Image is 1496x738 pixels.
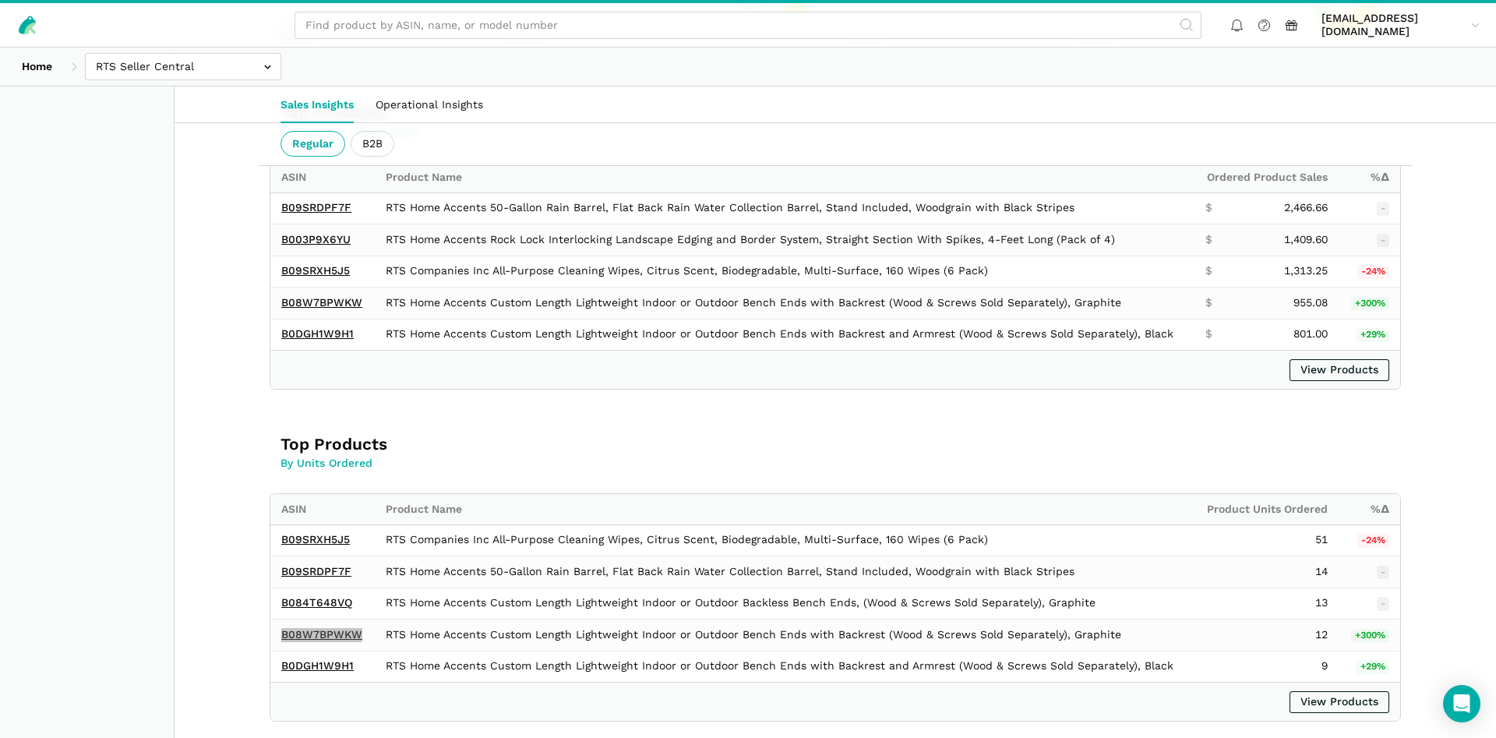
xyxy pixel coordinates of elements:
h3: Top Products [280,433,736,455]
span: 1,313.25 [1284,264,1328,278]
td: RTS Companies Inc All-Purpose Cleaning Wipes, Citrus Scent, Biodegradable, Multi-Surface, 160 Wip... [375,524,1194,556]
a: B08W7BPWKW [281,296,362,309]
th: Product Units Ordered [1194,494,1339,524]
span: 801.00 [1293,327,1328,341]
ui-tab: Regular [280,131,345,157]
span: - [1377,597,1390,611]
td: 9 [1194,651,1339,682]
span: -24% [1357,265,1390,279]
span: 955.08 [1293,296,1328,310]
td: 12 [1194,620,1339,651]
td: RTS Home Accents Custom Length Lightweight Indoor or Outdoor Bench Ends with Backrest and Armrest... [375,651,1194,682]
span: $ [1205,264,1212,278]
td: RTS Home Accents Rock Lock Interlocking Landscape Edging and Border System, Straight Section With... [375,224,1194,256]
a: B09SRDPF7F [281,201,351,214]
td: RTS Home Accents Custom Length Lightweight Indoor or Outdoor Backless Bench Ends, (Wood & Screws ... [375,588,1194,620]
span: $ [1205,201,1212,215]
th: Product Name [375,494,1194,524]
span: $ [1205,296,1212,310]
a: B08W7BPWKW [281,628,362,641]
th: %Δ [1339,494,1400,524]
span: $ [1205,233,1212,247]
td: RTS Home Accents Custom Length Lightweight Indoor or Outdoor Bench Ends with Backrest and Armrest... [375,319,1194,350]
th: ASIN [270,162,375,192]
th: Product Name [375,162,1194,192]
a: B09SRDPF7F [281,565,351,577]
span: +300% [1351,629,1390,643]
a: B09SRXH5J5 [281,533,350,546]
td: RTS Home Accents Custom Length Lightweight Indoor or Outdoor Bench Ends with Backrest (Wood & Scr... [375,288,1194,320]
span: - [1377,566,1390,580]
span: +29% [1357,328,1390,342]
a: View Products [1290,359,1389,381]
th: Ordered Product Sales [1194,162,1339,192]
span: - [1377,202,1390,216]
span: $ [1205,327,1212,341]
td: 14 [1194,556,1339,588]
a: B0DGH1W9H1 [281,327,354,340]
a: B084T648VQ [281,596,352,609]
ui-tab: B2B [351,131,394,157]
a: [EMAIL_ADDRESS][DOMAIN_NAME] [1316,9,1485,41]
td: 13 [1194,588,1339,620]
a: Sales Insights [270,87,365,122]
a: Home [11,53,63,80]
a: B09SRXH5J5 [281,264,350,277]
td: 51 [1194,524,1339,556]
td: RTS Home Accents 50-Gallon Rain Barrel, Flat Back Rain Water Collection Barrel, Stand Included, W... [375,556,1194,588]
span: 1,409.60 [1284,233,1328,247]
td: RTS Companies Inc All-Purpose Cleaning Wipes, Citrus Scent, Biodegradable, Multi-Surface, 160 Wip... [375,256,1194,288]
div: Open Intercom Messenger [1443,685,1480,722]
a: View Products [1290,691,1389,713]
span: +29% [1357,660,1390,674]
a: Operational Insights [365,87,494,122]
p: By Units Ordered [280,455,736,471]
a: B0DGH1W9H1 [281,659,354,672]
input: RTS Seller Central [85,53,281,80]
th: ASIN [270,494,375,524]
span: -24% [1357,534,1390,548]
input: Find product by ASIN, name, or model number [295,12,1201,39]
th: %Δ [1339,162,1400,192]
span: 2,466.66 [1284,201,1328,215]
td: RTS Home Accents 50-Gallon Rain Barrel, Flat Back Rain Water Collection Barrel, Stand Included, W... [375,192,1194,224]
span: - [1377,234,1390,248]
a: B003P9X6YU [281,233,351,245]
td: RTS Home Accents Custom Length Lightweight Indoor or Outdoor Bench Ends with Backrest (Wood & Scr... [375,620,1194,651]
span: [EMAIL_ADDRESS][DOMAIN_NAME] [1321,12,1466,39]
span: +300% [1351,297,1390,311]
